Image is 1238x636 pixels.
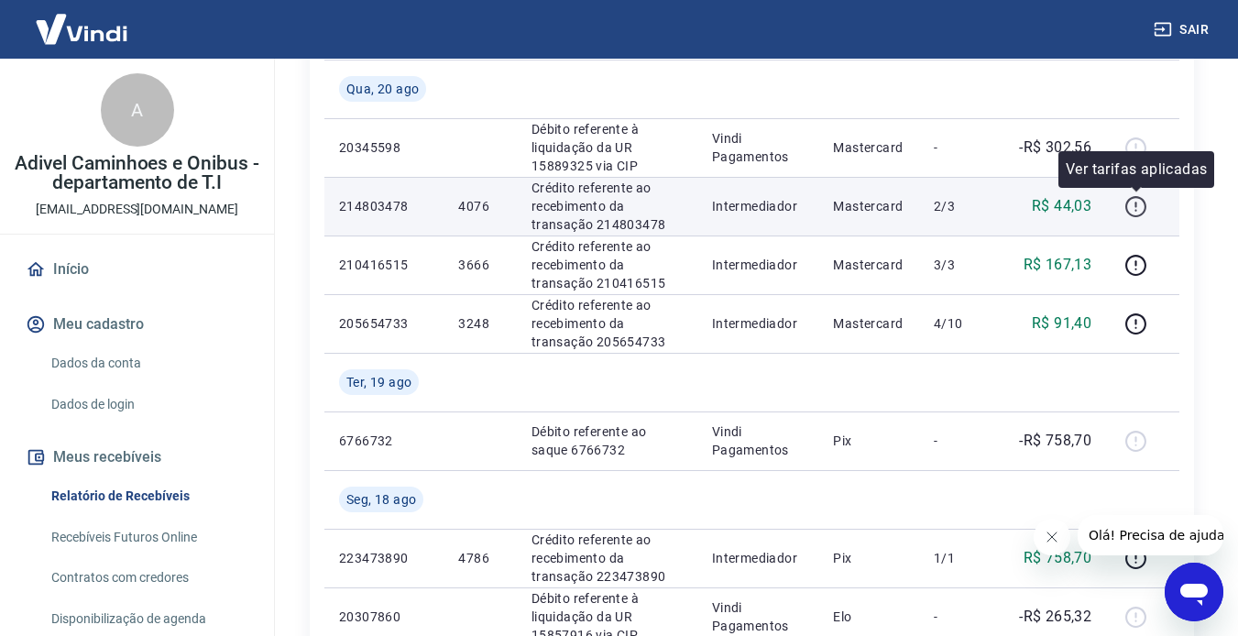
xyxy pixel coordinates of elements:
p: - [934,138,988,157]
p: Adivel Caminhoes e Onibus - departamento de T.I [15,154,259,192]
p: Mastercard [833,197,904,215]
img: Vindi [22,1,141,57]
a: Início [22,249,252,290]
p: -R$ 758,70 [1019,430,1091,452]
button: Meu cadastro [22,304,252,345]
button: Meus recebíveis [22,437,252,477]
p: 4786 [458,549,501,567]
p: Intermediador [712,256,805,274]
p: Crédito referente ao recebimento da transação 205654733 [531,296,683,351]
div: A [101,73,174,147]
p: Mastercard [833,256,904,274]
a: Contratos com credores [44,559,252,597]
p: Débito referente ao saque 6766732 [531,422,683,459]
p: Pix [833,549,904,567]
p: 214803478 [339,197,429,215]
p: R$ 91,40 [1032,313,1091,334]
p: 210416515 [339,256,429,274]
p: Elo [833,608,904,626]
p: 3666 [458,256,501,274]
p: -R$ 302,56 [1019,137,1091,159]
p: Vindi Pagamentos [712,129,805,166]
span: Seg, 18 ago [346,490,416,509]
p: Intermediador [712,549,805,567]
span: Ter, 19 ago [346,373,411,391]
p: 4/10 [934,314,988,333]
p: 3/3 [934,256,988,274]
p: Débito referente à liquidação da UR 15889325 via CIP [531,120,683,175]
p: - [934,432,988,450]
iframe: Fechar mensagem [1034,519,1070,555]
span: Olá! Precisa de ajuda? [11,13,154,27]
p: Vindi Pagamentos [712,598,805,635]
p: R$ 167,13 [1024,254,1092,276]
p: 3248 [458,314,501,333]
p: 6766732 [339,432,429,450]
p: Crédito referente ao recebimento da transação 214803478 [531,179,683,234]
button: Sair [1150,13,1216,47]
p: 1/1 [934,549,988,567]
p: -R$ 265,32 [1019,606,1091,628]
p: R$ 758,70 [1024,547,1092,569]
p: R$ 44,03 [1032,195,1091,217]
p: Mastercard [833,314,904,333]
p: - [934,608,988,626]
a: Dados de login [44,386,252,423]
iframe: Botão para abrir a janela de mensagens [1165,563,1223,621]
p: 20345598 [339,138,429,157]
p: 205654733 [339,314,429,333]
span: Qua, 20 ago [346,80,419,98]
p: [EMAIL_ADDRESS][DOMAIN_NAME] [36,200,238,219]
iframe: Mensagem da empresa [1078,515,1223,555]
a: Relatório de Recebíveis [44,477,252,515]
p: 223473890 [339,549,429,567]
p: Pix [833,432,904,450]
p: 2/3 [934,197,988,215]
p: 20307860 [339,608,429,626]
p: Intermediador [712,314,805,333]
p: Ver tarifas aplicadas [1066,159,1207,181]
p: Mastercard [833,138,904,157]
p: 4076 [458,197,501,215]
p: Crédito referente ao recebimento da transação 210416515 [531,237,683,292]
p: Vindi Pagamentos [712,422,805,459]
p: Intermediador [712,197,805,215]
a: Dados da conta [44,345,252,382]
a: Recebíveis Futuros Online [44,519,252,556]
p: Crédito referente ao recebimento da transação 223473890 [531,531,683,586]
